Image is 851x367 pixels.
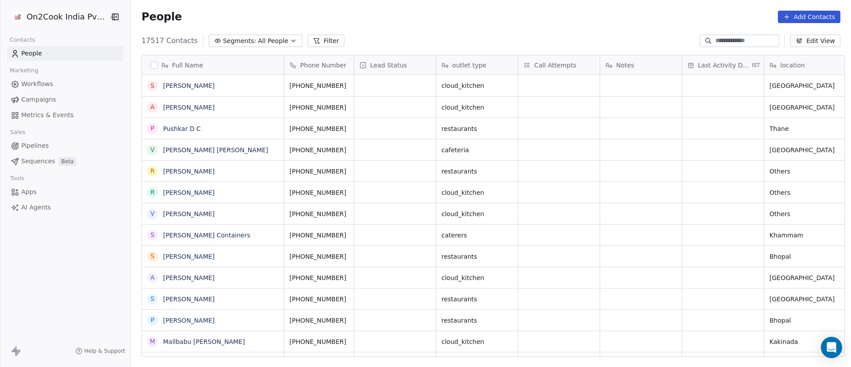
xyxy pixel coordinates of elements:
[141,36,198,46] span: 17517 Contacts
[769,316,840,325] span: Bhopal
[84,347,125,355] span: Help & Support
[163,296,215,303] a: [PERSON_NAME]
[769,167,840,176] span: Others
[151,81,155,91] div: S
[223,36,256,46] span: Segments:
[151,209,155,218] div: V
[441,167,512,176] span: restaurants
[7,185,123,199] a: Apps
[163,125,201,132] a: Pushkar D C
[354,55,436,75] div: Lead Status
[441,295,512,304] span: restaurants
[289,209,348,218] span: [PHONE_NUMBER]
[441,273,512,282] span: cloud_kitchen
[150,166,155,176] div: R
[778,11,840,23] button: Add Contacts
[441,252,512,261] span: restaurants
[518,55,600,75] div: Call Attempts
[163,104,215,111] a: [PERSON_NAME]
[289,231,348,240] span: [PHONE_NUMBER]
[142,75,284,357] div: grid
[452,61,486,70] span: outlet type
[289,103,348,112] span: [PHONE_NUMBER]
[441,124,512,133] span: restaurants
[769,295,840,304] span: [GEOGRAPHIC_DATA]
[7,108,123,122] a: Metrics & Events
[163,210,215,217] a: [PERSON_NAME]
[7,77,123,91] a: Workflows
[616,61,634,70] span: Notes
[163,146,268,154] a: [PERSON_NAME] [PERSON_NAME]
[821,337,842,358] div: Open Intercom Messenger
[790,35,840,47] button: Edit View
[289,124,348,133] span: [PHONE_NUMBER]
[769,337,840,346] span: Kakinada
[769,273,840,282] span: [GEOGRAPHIC_DATA]
[21,187,37,197] span: Apps
[163,189,215,196] a: [PERSON_NAME]
[289,252,348,261] span: [PHONE_NUMBER]
[769,81,840,90] span: [GEOGRAPHIC_DATA]
[27,11,107,23] span: On2Cook India Pvt. Ltd.
[764,55,846,75] div: location
[21,157,55,166] span: Sequences
[21,49,42,58] span: People
[151,316,154,325] div: P
[289,81,348,90] span: [PHONE_NUMBER]
[163,168,215,175] a: [PERSON_NAME]
[163,338,245,345] a: Mallbabu [PERSON_NAME]
[600,55,682,75] div: Notes
[163,82,215,89] a: [PERSON_NAME]
[289,188,348,197] span: [PHONE_NUMBER]
[151,294,155,304] div: S
[7,138,123,153] a: Pipelines
[6,33,39,47] span: Contacts
[289,337,348,346] span: [PHONE_NUMBER]
[308,35,344,47] button: Filter
[769,103,840,112] span: [GEOGRAPHIC_DATA]
[21,203,51,212] span: AI Agents
[11,9,103,24] button: On2Cook India Pvt. Ltd.
[441,188,512,197] span: cloud_kitchen
[151,145,155,154] div: V
[150,188,155,197] div: R
[151,252,155,261] div: S
[289,316,348,325] span: [PHONE_NUMBER]
[698,61,750,70] span: Last Activity Date
[151,230,155,240] div: S
[441,209,512,218] span: cloud_kitchen
[441,316,512,325] span: restaurants
[12,12,23,22] img: on2cook%20logo-04%20copy.jpg
[7,154,123,169] a: SequencesBeta
[21,95,56,104] span: Campaigns
[7,200,123,215] a: AI Agents
[141,10,182,24] span: People
[75,347,125,355] a: Help & Support
[534,61,576,70] span: Call Attempts
[441,231,512,240] span: caterers
[142,55,284,75] div: Full Name
[769,124,840,133] span: Thane
[163,253,215,260] a: [PERSON_NAME]
[769,188,840,197] span: Others
[769,231,840,240] span: Khammam
[769,252,840,261] span: Bhopal
[7,46,123,61] a: People
[289,295,348,304] span: [PHONE_NUMBER]
[441,81,512,90] span: cloud_kitchen
[163,317,215,324] a: [PERSON_NAME]
[163,274,215,281] a: [PERSON_NAME]
[163,232,250,239] a: [PERSON_NAME] Containers
[441,146,512,154] span: cafeteria
[6,172,28,185] span: Tools
[21,79,53,89] span: Workflows
[289,146,348,154] span: [PHONE_NUMBER]
[300,61,346,70] span: Phone Number
[151,124,154,133] div: P
[150,337,155,346] div: M
[284,55,354,75] div: Phone Number
[172,61,203,70] span: Full Name
[151,103,155,112] div: A
[769,209,840,218] span: Others
[6,126,29,139] span: Sales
